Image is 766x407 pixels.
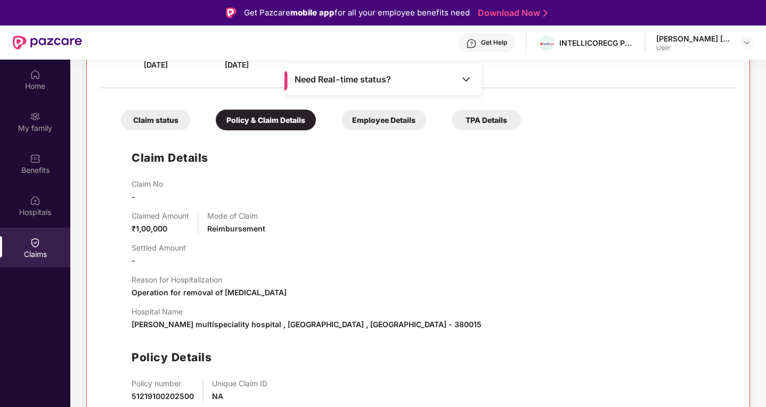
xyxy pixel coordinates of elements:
p: Mode of Claim [207,211,265,220]
a: Download Now [478,7,544,19]
div: Employee Details [341,110,426,130]
div: Claim status [121,110,190,130]
span: - [132,256,135,265]
h1: Claim Details [132,149,208,167]
img: WhatsApp%20Image%202024-01-25%20at%2012.57.49%20PM.jpeg [539,41,555,46]
div: TPA Details [452,110,521,130]
span: NA [212,392,223,401]
h1: Policy Details [132,348,211,366]
span: 51219100202500 [132,392,194,401]
div: [PERSON_NAME] [PERSON_NAME] [656,34,731,44]
p: Claim No [132,179,163,188]
img: svg+xml;base64,PHN2ZyB3aWR0aD0iMjAiIGhlaWdodD0iMjAiIHZpZXdCb3g9IjAgMCAyMCAyMCIgZmlsbD0ibm9uZSIgeG... [30,111,40,122]
span: Reimbursement [207,224,265,233]
img: svg+xml;base64,PHN2ZyBpZD0iSG9zcGl0YWxzIiB4bWxucz0iaHR0cDovL3d3dy53My5vcmcvMjAwMC9zdmciIHdpZHRoPS... [30,195,40,206]
img: svg+xml;base64,PHN2ZyBpZD0iRHJvcGRvd24tMzJ4MzIiIHhtbG5zPSJodHRwOi8vd3d3LnczLm9yZy8yMDAwL3N2ZyIgd2... [743,38,751,47]
img: svg+xml;base64,PHN2ZyBpZD0iQ2xhaW0iIHhtbG5zPSJodHRwOi8vd3d3LnczLm9yZy8yMDAwL3N2ZyIgd2lkdGg9IjIwIi... [30,237,40,248]
img: Toggle Icon [461,74,471,85]
p: Unique Claim ID [212,379,267,388]
span: ₹1,00,000 [132,224,167,233]
div: Policy & Claim Details [216,110,316,130]
img: svg+xml;base64,PHN2ZyBpZD0iSG9tZSIgeG1sbnM9Imh0dHA6Ly93d3cudzMub3JnLzIwMDAvc3ZnIiB3aWR0aD0iMjAiIG... [30,69,40,80]
p: Claimed Amount [132,211,189,220]
img: Logo [226,7,237,18]
p: Reason for Hospitalization [132,275,287,284]
div: INTELLICORECG PRIVATE LIMITED [559,38,634,48]
div: Get Pazcare for all your employee benefits need [244,6,470,19]
div: Get Help [481,38,507,47]
img: svg+xml;base64,PHN2ZyBpZD0iQmVuZWZpdHMiIHhtbG5zPSJodHRwOi8vd3d3LnczLm9yZy8yMDAwL3N2ZyIgd2lkdGg9Ij... [30,153,40,164]
strong: mobile app [290,7,335,18]
img: svg+xml;base64,PHN2ZyBpZD0iSGVscC0zMngzMiIgeG1sbnM9Imh0dHA6Ly93d3cudzMub3JnLzIwMDAvc3ZnIiB3aWR0aD... [466,38,477,49]
img: Stroke [543,7,548,19]
p: Settled Amount [132,243,186,252]
p: Hospital Name [132,307,482,316]
span: Operation for removal of [MEDICAL_DATA] [132,288,287,297]
span: Need Real-time status? [295,74,391,85]
div: User [656,44,731,52]
span: [DATE] [144,60,168,69]
img: New Pazcare Logo [13,36,82,49]
p: Policy number [132,379,194,388]
span: [DATE] [225,60,249,69]
span: - [132,192,135,201]
span: [PERSON_NAME] multispeciality hospital , [GEOGRAPHIC_DATA] , [GEOGRAPHIC_DATA] - 380015 [132,320,482,329]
